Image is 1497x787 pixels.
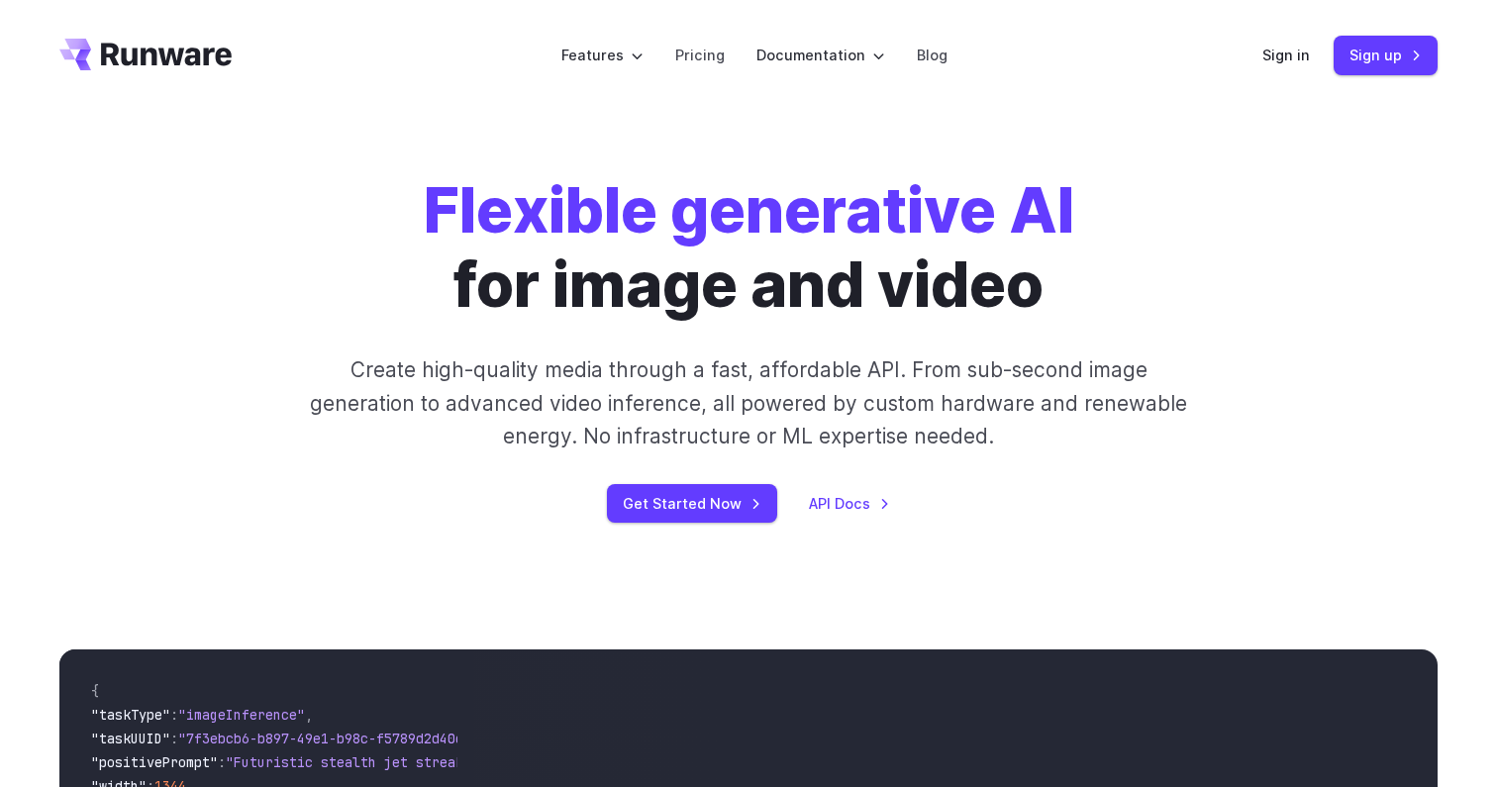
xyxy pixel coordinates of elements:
[226,753,947,771] span: "Futuristic stealth jet streaking through a neon-lit cityscape with glowing purple exhaust"
[424,173,1074,247] strong: Flexible generative AI
[607,484,777,523] a: Get Started Now
[809,492,890,515] a: API Docs
[1334,36,1438,74] a: Sign up
[91,682,99,700] span: {
[424,174,1074,322] h1: for image and video
[308,353,1190,452] p: Create high-quality media through a fast, affordable API. From sub-second image generation to adv...
[675,44,725,66] a: Pricing
[178,706,305,724] span: "imageInference"
[91,753,218,771] span: "positivePrompt"
[91,730,170,747] span: "taskUUID"
[91,706,170,724] span: "taskType"
[305,706,313,724] span: ,
[170,730,178,747] span: :
[170,706,178,724] span: :
[59,39,232,70] a: Go to /
[178,730,479,747] span: "7f3ebcb6-b897-49e1-b98c-f5789d2d40d7"
[756,44,885,66] label: Documentation
[218,753,226,771] span: :
[917,44,948,66] a: Blog
[561,44,644,66] label: Features
[1262,44,1310,66] a: Sign in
